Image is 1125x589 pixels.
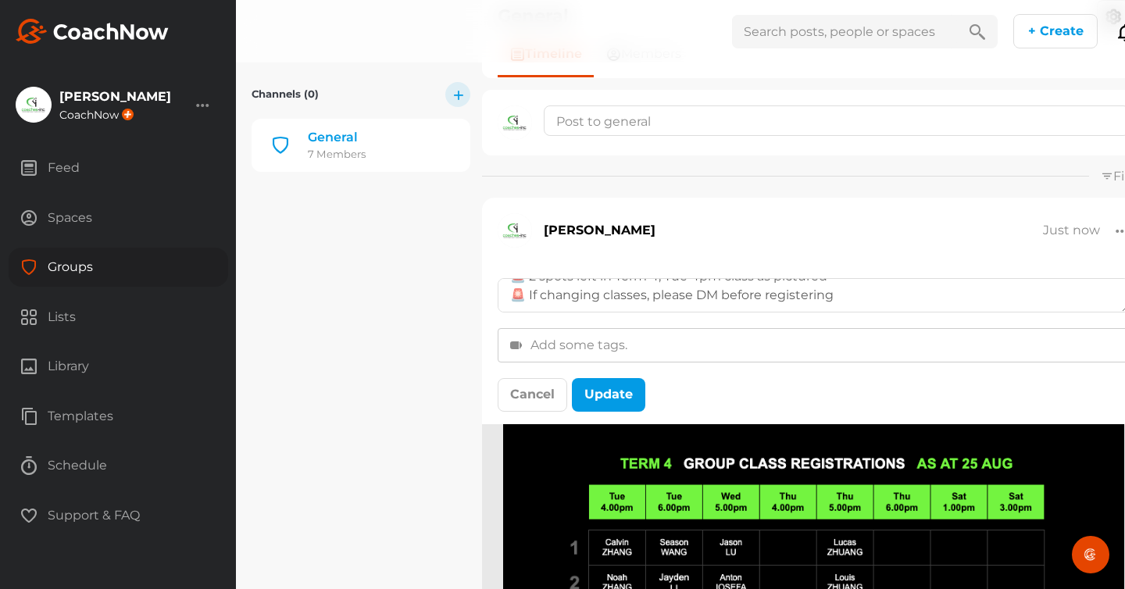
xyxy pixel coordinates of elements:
[8,148,228,198] a: Feed
[732,15,957,48] input: Search posts, people or spaces
[9,298,228,337] div: Lists
[1072,536,1109,573] div: Open Intercom Messenger
[528,333,711,358] input: Add some tags.
[8,198,228,248] a: Spaces
[1043,223,1100,238] div: Just now
[9,148,228,187] div: Feed
[8,397,228,447] a: Templates
[9,347,228,386] div: Library
[308,147,366,162] div: 7 Members
[59,91,171,103] div: [PERSON_NAME]
[9,248,228,287] div: Groups
[308,128,366,147] div: General
[9,496,228,535] div: Support & FAQ
[498,105,532,140] img: square_99be47b17e67ea3aac278c4582f406fe.jpg
[498,378,567,412] button: Cancel
[252,119,470,172] a: General 7 Members
[9,397,228,436] div: Templates
[16,87,51,122] img: square_99be47b17e67ea3aac278c4582f406fe.jpg
[9,198,228,237] div: Spaces
[16,19,169,44] img: svg+xml;base64,PHN2ZyB3aWR0aD0iMTk2IiBoZWlnaHQ9IjMyIiB2aWV3Qm94PSIwIDAgMTk2IDMyIiBmaWxsPSJub25lIi...
[572,378,645,412] button: Update
[1013,14,1098,48] button: + Create
[498,213,532,248] img: square_99be47b17e67ea3aac278c4582f406fe.jpg
[8,298,228,348] a: Lists
[9,446,228,485] div: Schedule
[544,221,655,240] div: [PERSON_NAME]
[252,87,319,102] label: Channels (0)
[8,347,228,397] a: Library
[59,109,171,120] div: CoachNow
[8,496,228,546] a: Support & FAQ
[8,248,228,298] a: Groups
